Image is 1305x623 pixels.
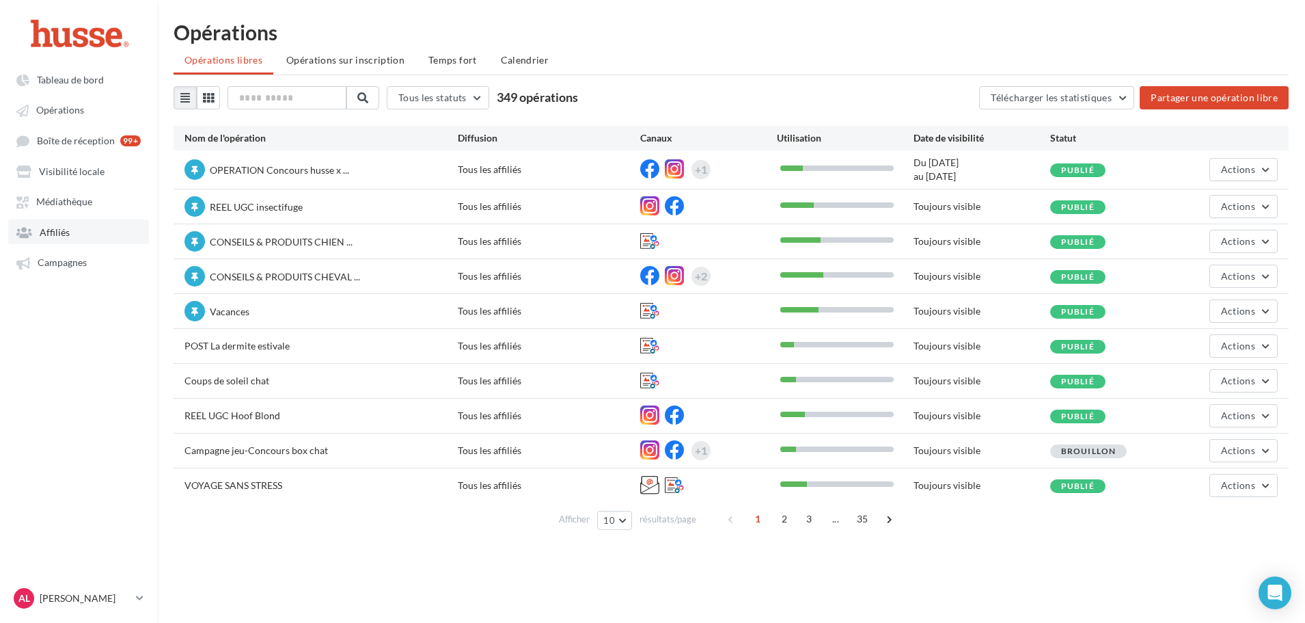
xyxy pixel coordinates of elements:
button: 10 [597,511,632,530]
div: Tous les affiliés [458,339,640,353]
div: Toujours visible [913,374,1050,388]
button: Actions [1209,334,1278,358]
span: Actions [1221,163,1255,175]
div: Toujours visible [913,269,1050,283]
div: +1 [695,441,707,460]
div: Opérations [174,22,1289,42]
span: Opérations sur inscription [286,54,404,66]
span: Publié [1061,202,1095,212]
button: Actions [1209,230,1278,253]
span: POST La dermite estivale [184,340,290,352]
button: Actions [1209,158,1278,181]
div: Tous les affiliés [458,163,640,176]
a: Campagnes [8,250,149,274]
span: Temps fort [428,54,477,66]
span: CONSEILS & PRODUITS CHEVAL ... [210,271,360,282]
div: Tous les affiliés [458,235,640,248]
button: Actions [1209,369,1278,393]
span: Visibilité locale [39,165,105,177]
span: Télécharger les statistiques [991,92,1112,103]
p: [PERSON_NAME] [40,592,130,605]
span: Publié [1061,341,1095,352]
span: CONSEILS & PRODUITS CHIEN ... [210,236,353,248]
div: Toujours visible [913,409,1050,423]
span: Publié [1061,237,1095,247]
span: Actions [1221,305,1255,317]
div: +2 [695,267,707,286]
div: Diffusion [458,131,640,145]
div: Toujours visible [913,479,1050,492]
span: REEL UGC insectifuge [210,201,303,213]
div: Tous les affiliés [458,374,640,388]
span: Calendrier [501,54,549,66]
span: VOYAGE SANS STRESS [184,479,282,491]
div: Tous les affiliés [458,269,640,283]
a: Visibilité locale [8,159,149,183]
span: résultats/page [640,513,696,526]
span: Actions [1221,410,1255,421]
div: Utilisation [777,131,913,145]
span: Actions [1221,340,1255,352]
button: Actions [1209,300,1278,323]
a: Boîte de réception 99+ [8,128,149,153]
div: Toujours visible [913,200,1050,213]
span: Vacances [210,306,249,317]
span: Afficher [559,513,590,526]
button: Tous les statuts [387,86,489,109]
span: Actions [1221,479,1255,491]
button: Actions [1209,404,1278,427]
button: Actions [1209,474,1278,497]
span: Coups de soleil chat [184,375,269,386]
span: Publié [1061,481,1095,491]
span: 1 [747,508,769,530]
button: Actions [1209,195,1278,218]
div: Tous les affiliés [458,479,640,492]
span: 2 [773,508,795,530]
span: Publié [1061,411,1095,421]
span: Publié [1061,306,1095,317]
span: Publié [1061,271,1095,282]
span: 349 opérations [497,90,578,105]
button: Actions [1209,439,1278,462]
span: Brouillon [1061,446,1116,456]
span: Affiliés [40,226,70,238]
span: Campagnes [38,257,87,269]
div: Nom de l'opération [184,131,458,145]
span: AL [18,592,30,605]
span: Actions [1221,270,1255,282]
span: Campagne jeu-Concours box chat [184,445,328,456]
div: Tous les affiliés [458,304,640,318]
a: Tableau de bord [8,67,149,92]
div: Canaux [640,131,777,145]
span: 10 [603,515,615,526]
button: Actions [1209,265,1278,288]
span: ... [825,508,847,530]
span: Tableau de bord [37,74,104,85]
button: Télécharger les statistiques [979,86,1134,109]
span: REEL UGC Hoof Blond [184,410,280,421]
a: Médiathèque [8,189,149,213]
div: Open Intercom Messenger [1259,576,1291,609]
div: Statut [1050,131,1187,145]
span: Médiathèque [36,196,92,208]
div: Date de visibilité [913,131,1050,145]
a: AL [PERSON_NAME] [11,585,146,611]
div: +1 [695,160,707,179]
span: Boîte de réception [37,135,115,146]
a: Opérations [8,97,149,122]
div: 99+ [120,135,141,146]
div: Tous les affiliés [458,409,640,423]
span: Actions [1221,235,1255,247]
div: Tous les affiliés [458,444,640,458]
button: Partager une opération libre [1140,86,1289,109]
span: OPERATION Concours husse x ... [210,164,349,176]
div: Toujours visible [913,444,1050,458]
span: Opérations [36,105,84,116]
span: Publié [1061,376,1095,386]
div: Toujours visible [913,304,1050,318]
span: Actions [1221,375,1255,386]
span: Actions [1221,200,1255,212]
span: 35 [851,508,874,530]
span: Publié [1061,165,1095,175]
div: Toujours visible [913,235,1050,248]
